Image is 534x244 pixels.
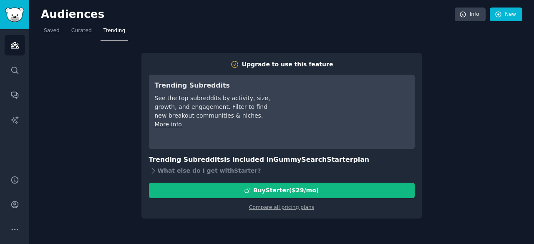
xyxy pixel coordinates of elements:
h3: Trending Subreddits is included in plan [149,155,415,165]
img: GummySearch logo [5,8,24,22]
a: New [490,8,522,22]
button: BuyStarter($29/mo) [149,183,415,198]
h3: Trending Subreddits [155,80,272,91]
span: GummySearch Starter [273,156,353,164]
iframe: YouTube video player [284,80,409,143]
h2: Audiences [41,8,455,21]
div: Buy Starter ($ 29 /mo ) [253,186,319,195]
a: Curated [68,24,95,41]
a: Info [455,8,486,22]
span: Trending [103,27,125,35]
a: Saved [41,24,63,41]
a: More info [155,121,182,128]
span: Saved [44,27,60,35]
div: See the top subreddits by activity, size, growth, and engagement. Filter to find new breakout com... [155,94,272,120]
a: Trending [101,24,128,41]
div: Upgrade to use this feature [242,60,333,69]
span: Curated [71,27,92,35]
a: Compare all pricing plans [249,204,314,210]
div: What else do I get with Starter ? [149,165,415,177]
